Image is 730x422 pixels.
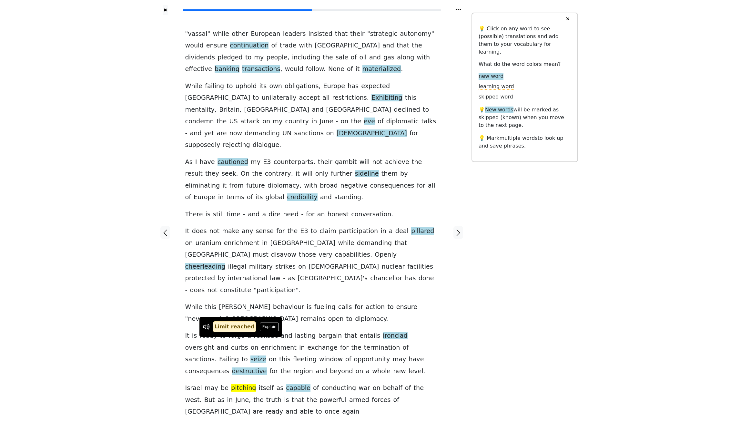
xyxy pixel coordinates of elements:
[188,30,207,38] span: vassal
[217,129,227,138] span: are
[163,5,168,15] button: ✖
[387,303,393,311] span: to
[239,106,241,114] span: ,
[190,129,202,138] span: and
[269,367,278,376] span: for
[403,344,409,352] span: of
[279,141,281,149] span: .
[367,94,369,102] span: .
[273,303,304,311] span: behaviour
[271,42,277,50] span: of
[266,54,287,62] span: people
[222,227,239,235] span: make
[251,158,260,166] span: my
[208,315,225,323] span: again
[421,118,436,126] span: talks
[335,158,357,166] span: gambit
[282,129,291,138] span: UN
[185,106,215,114] span: mentality
[185,239,193,247] span: on
[298,274,363,283] span: [GEOGRAPHIC_DATA]
[231,344,248,352] span: curbs
[301,315,326,323] span: remains
[185,263,226,271] span: cheerleading
[228,263,247,271] span: illegal
[338,303,352,311] span: calls
[218,193,224,201] span: in
[280,42,296,50] span: trade
[364,118,375,126] span: eve
[270,239,336,247] span: [GEOGRAPHIC_DATA]
[279,355,290,364] span: this
[351,54,357,62] span: of
[362,65,401,73] span: materialized
[226,193,244,201] span: terms
[281,332,292,340] span: and
[375,251,397,259] span: Openly
[254,286,257,294] span: "
[205,82,224,90] span: failing
[251,30,280,38] span: European
[185,344,214,352] span: oversight
[405,94,416,102] span: this
[412,158,422,166] span: the
[309,30,332,38] span: insisted
[397,54,414,62] span: along
[185,129,188,138] span: -
[370,274,402,283] span: chancellor
[250,355,266,364] span: seize
[224,239,259,247] span: enrichment
[260,323,279,331] button: Explain
[323,54,333,62] span: the
[253,141,279,149] span: dialogue
[328,65,344,73] span: None
[356,65,360,73] span: it
[319,118,333,126] span: June
[334,193,361,201] span: standing
[292,54,320,62] span: including
[218,274,225,283] span: by
[283,211,299,219] span: need
[256,193,263,201] span: its
[335,251,370,259] span: capabilities
[213,30,229,38] span: while
[287,193,317,201] span: credibility
[253,251,268,259] span: must
[296,286,300,294] span: ".
[423,106,429,114] span: to
[229,182,244,190] span: from
[285,65,303,73] span: would
[185,274,215,283] span: protected
[381,170,398,178] span: them
[185,182,220,190] span: eliminating
[371,94,402,102] span: Exhibiting
[251,344,259,352] span: on
[247,193,253,201] span: of
[302,170,313,178] span: will
[185,332,189,340] span: It
[397,42,409,50] span: that
[195,158,197,166] span: I
[361,82,390,90] span: expected
[233,315,298,323] span: [GEOGRAPHIC_DATA]
[227,82,233,90] span: to
[293,367,313,376] span: region
[185,193,191,201] span: of
[185,315,188,323] span: "
[265,170,291,178] span: contrary
[269,211,280,219] span: dire
[400,30,431,38] span: autonomy
[318,158,332,166] span: their
[270,274,280,283] span: law
[242,227,253,235] span: any
[315,170,329,178] span: only
[326,129,334,138] span: on
[319,355,343,364] span: window
[206,42,227,50] span: ensure
[337,129,407,138] span: [DEMOGRAPHIC_DATA]
[324,65,326,73] span: .
[291,170,293,178] span: ,
[215,355,217,364] span: .
[360,332,380,340] span: entails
